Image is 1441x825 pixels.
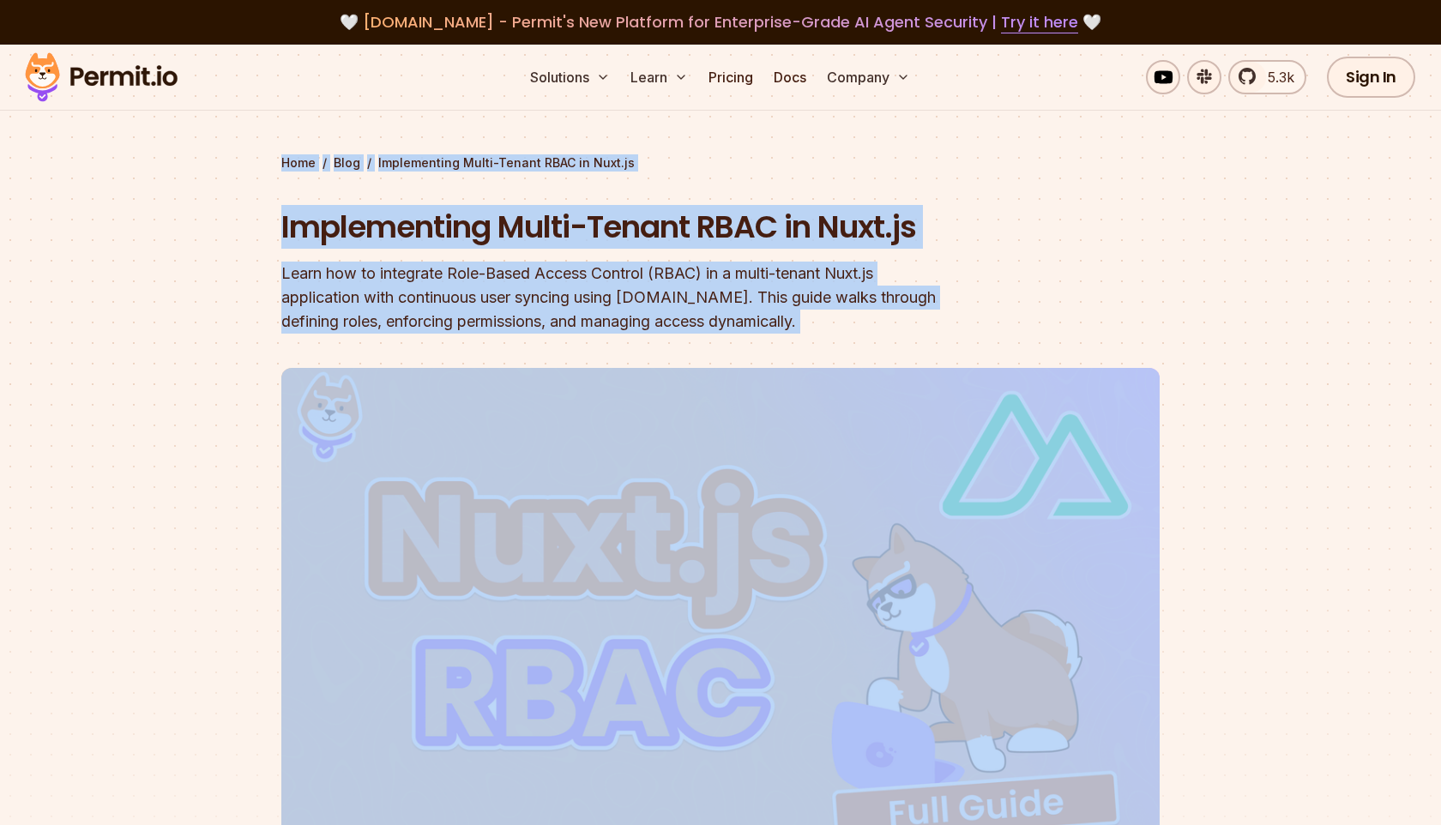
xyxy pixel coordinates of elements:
[1228,60,1306,94] a: 5.3k
[281,154,1160,172] div: / /
[41,10,1400,34] div: 🤍 🤍
[363,11,1078,33] span: [DOMAIN_NAME] - Permit's New Platform for Enterprise-Grade AI Agent Security |
[624,60,695,94] button: Learn
[702,60,760,94] a: Pricing
[1327,57,1415,98] a: Sign In
[281,154,316,172] a: Home
[281,262,940,334] div: Learn how to integrate Role-Based Access Control (RBAC) in a multi-tenant Nuxt.js application wit...
[1001,11,1078,33] a: Try it here
[17,48,185,106] img: Permit logo
[820,60,917,94] button: Company
[1257,67,1294,87] span: 5.3k
[523,60,617,94] button: Solutions
[334,154,360,172] a: Blog
[281,206,940,249] h1: Implementing Multi-Tenant RBAC in Nuxt.js
[767,60,813,94] a: Docs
